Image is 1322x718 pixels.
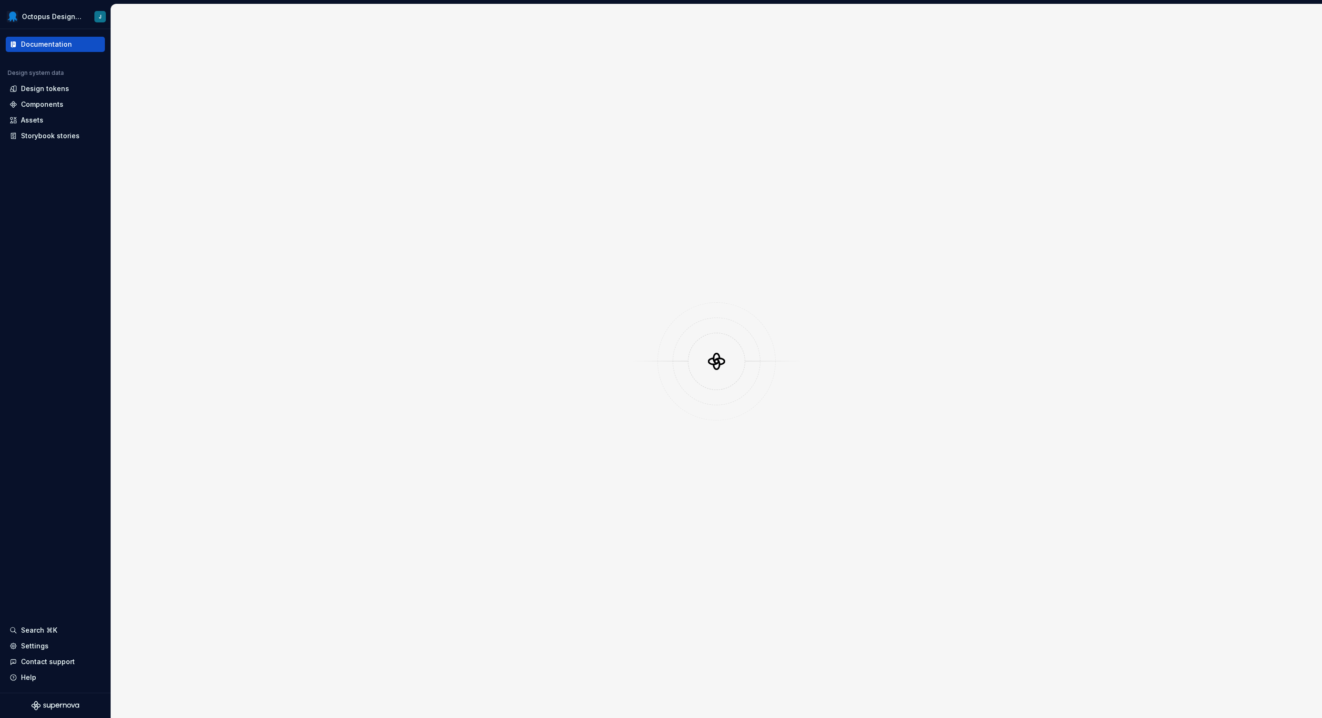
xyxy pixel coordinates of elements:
div: Design tokens [21,84,69,93]
div: J [99,13,102,21]
button: Contact support [6,654,105,669]
div: Assets [21,115,43,125]
button: Octopus Design SystemJ [2,6,109,27]
a: Settings [6,638,105,654]
a: Documentation [6,37,105,52]
div: Components [21,100,63,109]
a: Design tokens [6,81,105,96]
a: Assets [6,113,105,128]
a: Components [6,97,105,112]
button: Help [6,670,105,685]
div: Storybook stories [21,131,80,141]
div: Search ⌘K [21,626,57,635]
div: Contact support [21,657,75,667]
button: Search ⌘K [6,623,105,638]
svg: Supernova Logo [31,701,79,710]
img: fcf53608-4560-46b3-9ec6-dbe177120620.png [7,11,18,22]
div: Documentation [21,40,72,49]
div: Octopus Design System [22,12,83,21]
div: Settings [21,641,49,651]
div: Design system data [8,69,64,77]
div: Help [21,673,36,682]
a: Storybook stories [6,128,105,144]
